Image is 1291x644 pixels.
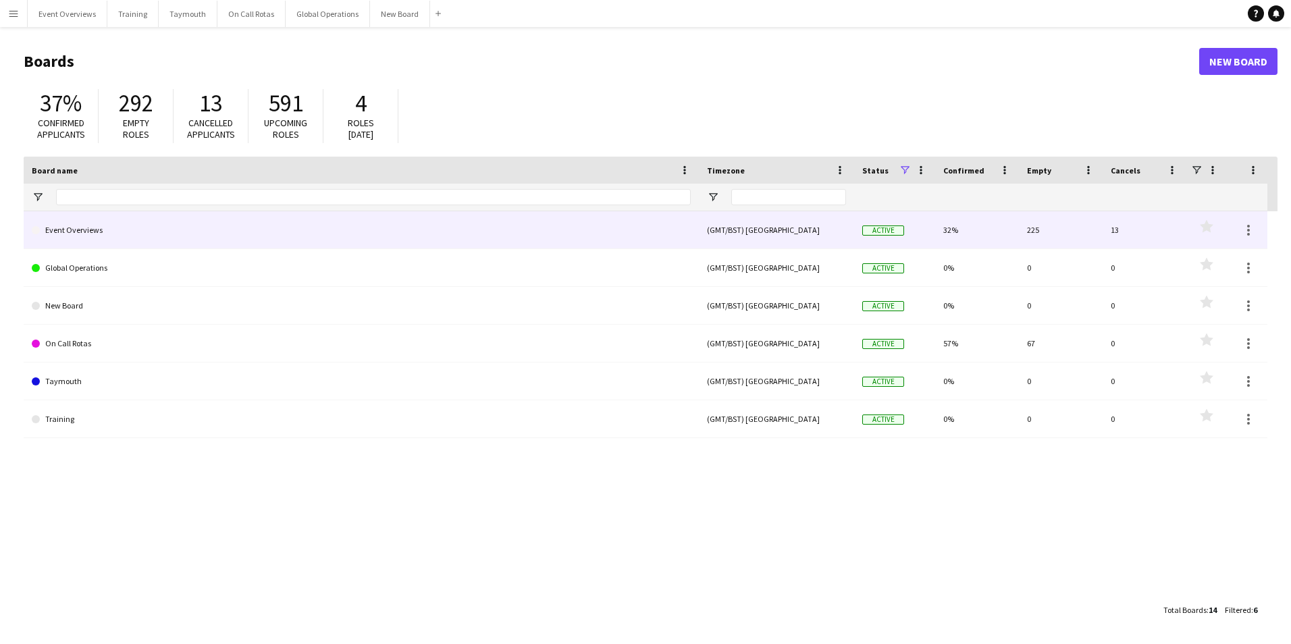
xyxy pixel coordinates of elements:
div: 0 [1103,287,1186,324]
span: 6 [1253,605,1257,615]
span: Empty roles [123,117,149,140]
div: 0 [1103,249,1186,286]
div: (GMT/BST) [GEOGRAPHIC_DATA] [699,249,854,286]
input: Timezone Filter Input [731,189,846,205]
div: 0 [1103,325,1186,362]
div: (GMT/BST) [GEOGRAPHIC_DATA] [699,211,854,248]
span: Cancelled applicants [187,117,235,140]
button: Open Filter Menu [32,191,44,203]
button: Taymouth [159,1,217,27]
span: Active [862,339,904,349]
div: 0% [935,400,1019,437]
div: 0 [1019,363,1103,400]
span: 292 [119,88,153,118]
div: (GMT/BST) [GEOGRAPHIC_DATA] [699,287,854,324]
a: Event Overviews [32,211,691,249]
button: Training [107,1,159,27]
div: 0 [1019,287,1103,324]
span: Confirmed applicants [37,117,85,140]
div: 0% [935,363,1019,400]
div: 57% [935,325,1019,362]
span: 13 [199,88,222,118]
h1: Boards [24,51,1199,72]
div: 0% [935,249,1019,286]
a: Taymouth [32,363,691,400]
span: Empty [1027,165,1051,176]
div: 0 [1103,363,1186,400]
span: Upcoming roles [264,117,307,140]
div: (GMT/BST) [GEOGRAPHIC_DATA] [699,400,854,437]
div: 32% [935,211,1019,248]
span: 4 [355,88,367,118]
button: Event Overviews [28,1,107,27]
div: 67 [1019,325,1103,362]
div: 0% [935,287,1019,324]
a: On Call Rotas [32,325,691,363]
span: Board name [32,165,78,176]
span: Roles [DATE] [348,117,374,140]
span: 591 [269,88,303,118]
a: New Board [32,287,691,325]
div: (GMT/BST) [GEOGRAPHIC_DATA] [699,363,854,400]
div: 0 [1019,400,1103,437]
span: Active [862,263,904,273]
button: On Call Rotas [217,1,286,27]
a: Training [32,400,691,438]
span: Confirmed [943,165,984,176]
button: Global Operations [286,1,370,27]
div: : [1225,597,1257,623]
span: Cancels [1111,165,1140,176]
span: Active [862,377,904,387]
span: Active [862,225,904,236]
div: 225 [1019,211,1103,248]
div: (GMT/BST) [GEOGRAPHIC_DATA] [699,325,854,362]
div: 0 [1103,400,1186,437]
span: Status [862,165,889,176]
div: : [1163,597,1217,623]
span: Filtered [1225,605,1251,615]
a: Global Operations [32,249,691,287]
span: Active [862,301,904,311]
button: Open Filter Menu [707,191,719,203]
span: Total Boards [1163,605,1207,615]
div: 13 [1103,211,1186,248]
span: Timezone [707,165,745,176]
button: New Board [370,1,430,27]
span: Active [862,414,904,425]
span: 14 [1209,605,1217,615]
a: New Board [1199,48,1277,75]
input: Board name Filter Input [56,189,691,205]
span: 37% [40,88,82,118]
div: 0 [1019,249,1103,286]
